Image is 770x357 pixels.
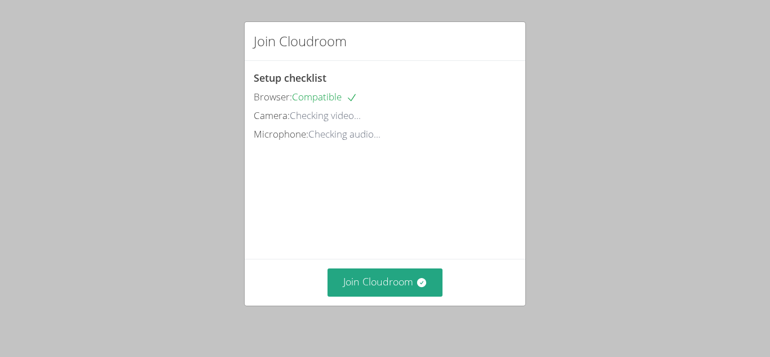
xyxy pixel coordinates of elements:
[254,109,290,122] span: Camera:
[254,90,292,103] span: Browser:
[328,268,443,296] button: Join Cloudroom
[254,71,326,85] span: Setup checklist
[290,109,361,122] span: Checking video...
[308,127,380,140] span: Checking audio...
[254,31,347,51] h2: Join Cloudroom
[292,90,357,103] span: Compatible
[254,127,308,140] span: Microphone:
